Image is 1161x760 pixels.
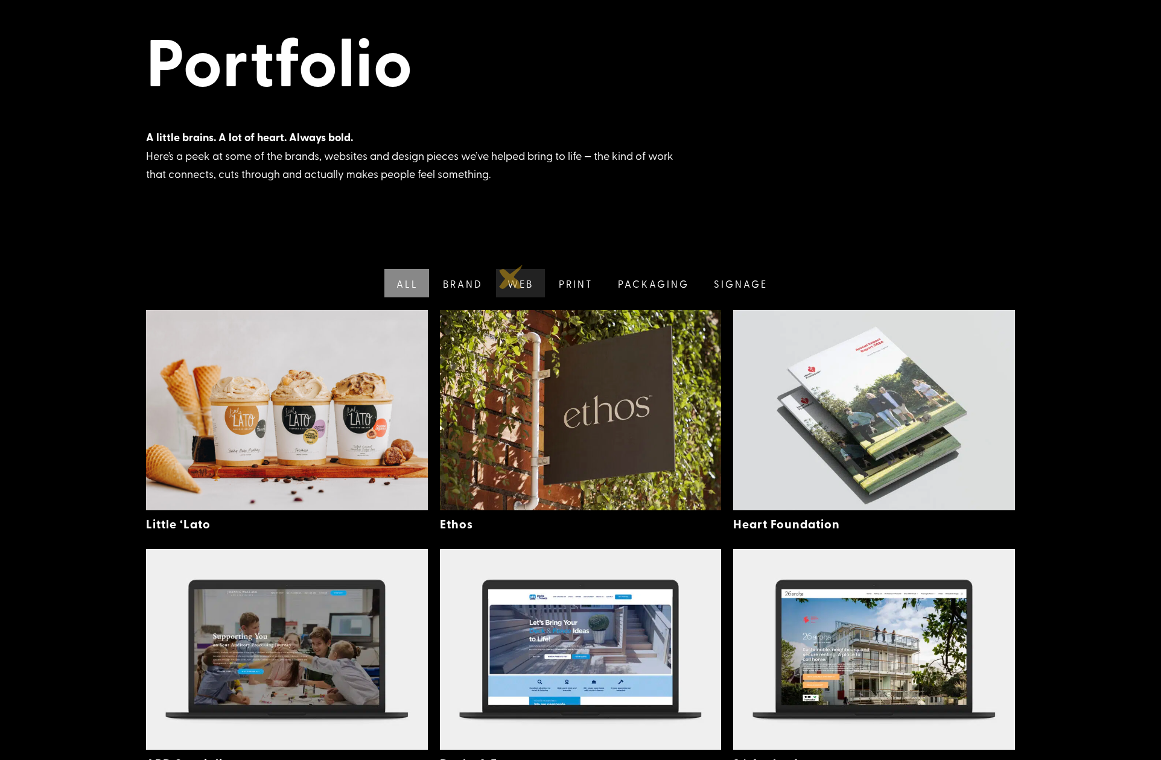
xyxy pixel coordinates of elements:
[440,515,473,532] a: Ethos
[700,269,779,297] a: Signage
[494,269,545,297] a: Web
[440,549,722,749] img: Decks & Fences
[146,129,353,145] strong: A little brains. A lot of heart. Always bold.
[146,549,428,749] img: APD Specialists
[146,128,689,183] div: Here’s a peek at some of the brands, websites and design pieces we’ve helped bring to life — the ...
[382,269,429,297] a: All
[146,515,211,532] a: Little ‘Lato
[604,269,701,297] a: Packaging
[440,310,722,510] img: Ethos
[146,310,428,510] img: Little ‘Lato
[733,515,840,532] a: Heart Foundation
[545,269,605,297] a: Print
[146,21,1015,106] h1: Portfolio
[733,549,1015,749] img: 26 Aroha Apartments
[429,269,494,297] a: Brand
[733,310,1015,510] img: Heart Foundation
